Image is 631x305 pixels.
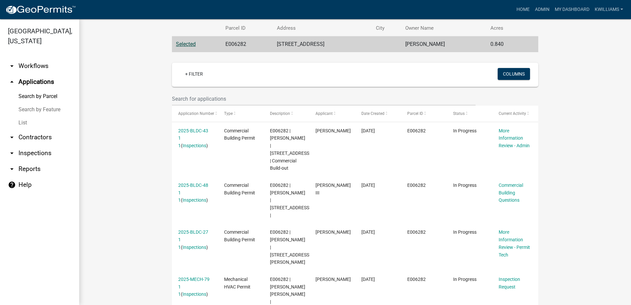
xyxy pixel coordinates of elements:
th: Address [273,20,372,36]
span: E006282 | Brian Ditty | 401 W. Marion St. [270,229,311,265]
span: In Progress [453,277,477,282]
a: More Information Review - Admin [499,128,530,149]
span: Walter Rocker III [315,183,351,195]
span: E006282 | DITTY BRIAN | 200 OAK ST | Commercial Build-out [270,128,311,171]
button: Columns [498,68,530,80]
datatable-header-cell: Parcel ID [401,106,447,121]
span: Current Activity [499,111,526,116]
a: Inspections [183,291,206,297]
th: Owner Name [401,20,486,36]
input: Search for applications [172,92,476,106]
span: Talmadge Coleman Hadden [315,128,351,133]
a: 2025-MECH-79 1 1 [178,277,210,297]
span: Commercial Building Permit [224,128,255,141]
i: arrow_drop_down [8,165,16,173]
span: Application Number [178,111,214,116]
span: Brian D Ditty [315,229,351,235]
span: 04/09/2025 [361,229,375,235]
span: Applicant [315,111,333,116]
a: Selected [176,41,196,47]
td: [STREET_ADDRESS] [273,36,372,52]
div: ( ) [178,276,211,298]
i: arrow_drop_up [8,78,16,86]
span: 08/05/2025 [361,183,375,188]
span: In Progress [453,229,477,235]
div: ( ) [178,182,211,204]
span: Joseph Stanford [315,277,351,282]
span: 03/24/2025 [361,277,375,282]
a: More Information Review - Permit Tech [499,229,530,257]
span: E006282 [407,229,426,235]
a: 2025-BLDC-27 1 1 [178,229,208,250]
a: 2025-BLDC-48 1 1 [178,183,208,203]
a: Inspections [183,245,206,250]
span: Mechanical HVAC Permit [224,277,250,289]
th: Acres [486,20,524,36]
a: My Dashboard [552,3,592,16]
datatable-header-cell: Status [447,106,493,121]
i: help [8,181,16,189]
i: arrow_drop_down [8,149,16,157]
a: Inspection Request [499,277,520,289]
span: E006282 [407,183,426,188]
datatable-header-cell: Current Activity [492,106,538,121]
a: Inspections [183,143,206,148]
span: Commercial Building Permit [224,229,255,242]
datatable-header-cell: Type [218,106,264,121]
span: In Progress [453,128,477,133]
a: 2025-BLDC-43 1 1 [178,128,208,149]
a: Home [514,3,532,16]
a: + Filter [180,68,208,80]
a: Admin [532,3,552,16]
datatable-header-cell: Applicant [309,106,355,121]
span: In Progress [453,183,477,188]
td: 0.840 [486,36,524,52]
datatable-header-cell: Application Number [172,106,218,121]
div: ( ) [178,228,211,251]
span: Type [224,111,233,116]
span: Description [270,111,290,116]
span: 09/06/2025 [361,128,375,133]
datatable-header-cell: Date Created [355,106,401,121]
span: Parcel ID [407,111,423,116]
span: E006282 [407,277,426,282]
a: Commercial Building Questions [499,183,523,203]
datatable-header-cell: Description [264,106,310,121]
td: E006282 [221,36,273,52]
span: Date Created [361,111,384,116]
span: E006282 | DITTY BRIAN | 200 OAK ST | [270,183,311,218]
i: arrow_drop_down [8,62,16,70]
div: ( ) [178,127,211,150]
span: Commercial Building Permit [224,183,255,195]
i: arrow_drop_down [8,133,16,141]
span: E006282 [407,128,426,133]
th: City [372,20,401,36]
td: [PERSON_NAME] [401,36,486,52]
a: Inspections [183,197,206,203]
th: Parcel ID [221,20,273,36]
span: Status [453,111,465,116]
a: kwilliams [592,3,626,16]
